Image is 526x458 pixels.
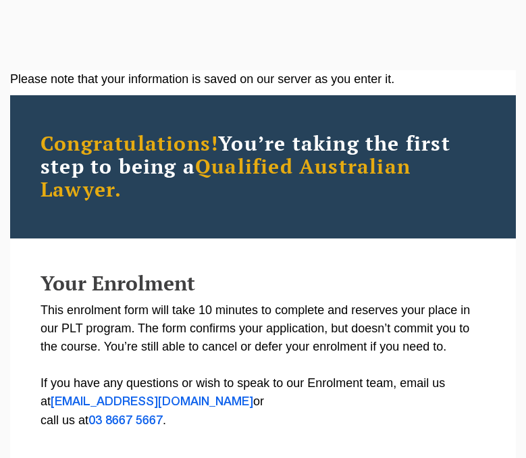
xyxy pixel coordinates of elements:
[41,301,485,430] p: This enrolment form will take 10 minutes to complete and reserves your place in our PLT program. ...
[41,272,485,295] h2: Your Enrolment
[41,132,485,201] h2: You’re taking the first step to being a
[51,397,253,407] a: [EMAIL_ADDRESS][DOMAIN_NAME]
[88,415,163,426] a: 03 8667 5667
[41,153,411,203] span: Qualified Australian Lawyer.
[10,70,516,88] div: Please note that your information is saved on our server as you enter it.
[41,130,218,157] span: Congratulations!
